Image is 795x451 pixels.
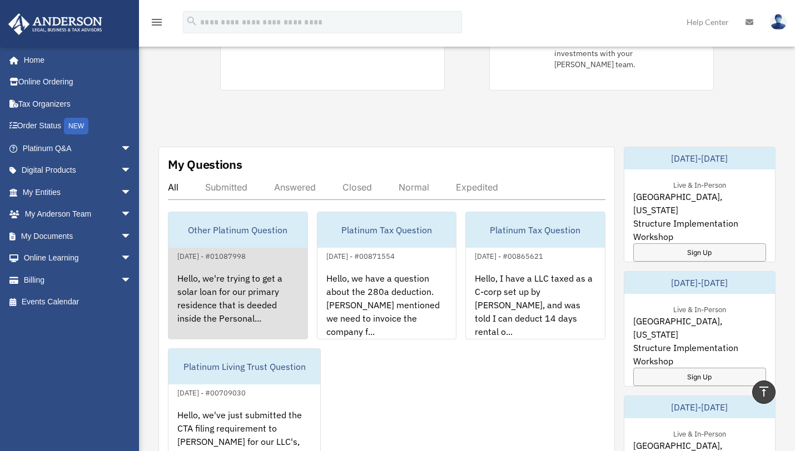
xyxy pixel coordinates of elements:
a: Platinum Q&Aarrow_drop_down [8,137,148,159]
span: arrow_drop_down [121,247,143,270]
div: [DATE]-[DATE] [624,147,776,169]
div: [DATE] - #00709030 [168,386,255,398]
div: Hello, we have a question about the 280a deduction. [PERSON_NAME] mentioned we need to invoice th... [317,263,456,349]
a: My Documentsarrow_drop_down [8,225,148,247]
a: Sign Up [633,243,767,262]
div: Hello, I have a LLC taxed as a C-corp set up by [PERSON_NAME], and was told I can deduct 14 days ... [466,263,605,349]
div: Normal [399,182,429,193]
div: NEW [64,118,88,134]
div: Submitted [205,182,247,193]
div: Live & In-Person [664,427,735,439]
div: Live & In-Person [664,303,735,314]
span: arrow_drop_down [121,137,143,160]
div: Platinum Tax Question [466,212,605,248]
i: vertical_align_top [757,385,771,398]
div: [DATE] - #00865621 [466,249,552,261]
a: My Entitiesarrow_drop_down [8,181,148,203]
i: menu [150,16,163,29]
span: Structure Implementation Workshop [633,217,767,243]
a: Order StatusNEW [8,115,148,138]
div: Platinum Living Trust Question [168,349,320,384]
a: Online Learningarrow_drop_down [8,247,148,269]
a: Events Calendar [8,291,148,313]
div: [DATE] - #00871554 [317,249,404,261]
a: Tax Organizers [8,93,148,115]
a: My Anderson Teamarrow_drop_down [8,203,148,225]
div: Platinum Tax Question [317,212,456,248]
a: Platinum Tax Question[DATE] - #00865621Hello, I have a LLC taxed as a C-corp set up by [PERSON_NA... [465,212,605,339]
span: [GEOGRAPHIC_DATA], [US_STATE] [633,190,767,217]
span: Structure Implementation Workshop [633,341,767,368]
span: arrow_drop_down [121,159,143,182]
div: Live & In-Person [664,178,735,190]
div: Answered [274,182,316,193]
div: [DATE]-[DATE] [624,272,776,294]
div: My Questions [168,156,242,173]
div: Other Platinum Question [168,212,307,248]
a: Other Platinum Question[DATE] - #01087998Hello, we're trying to get a solar loan for our primary ... [168,212,308,339]
span: arrow_drop_down [121,181,143,204]
a: Billingarrow_drop_down [8,269,148,291]
div: [DATE]-[DATE] [624,396,776,418]
span: arrow_drop_down [121,269,143,292]
div: All [168,182,178,193]
a: Digital Productsarrow_drop_down [8,159,148,182]
a: menu [150,19,163,29]
a: Sign Up [633,368,767,386]
img: Anderson Advisors Platinum Portal [5,13,106,35]
img: User Pic [770,14,787,30]
a: Online Ordering [8,71,148,93]
a: Home [8,49,143,71]
span: arrow_drop_down [121,203,143,226]
span: [GEOGRAPHIC_DATA], [US_STATE] [633,314,767,341]
span: arrow_drop_down [121,225,143,248]
a: Platinum Tax Question[DATE] - #00871554Hello, we have a question about the 280a deduction. [PERSO... [317,212,457,339]
div: Closed [342,182,372,193]
i: search [186,15,198,27]
a: vertical_align_top [752,380,776,404]
div: Hello, we're trying to get a solar loan for our primary residence that is deeded inside the Perso... [168,263,307,349]
div: [DATE] - #01087998 [168,249,255,261]
div: Expedited [456,182,498,193]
